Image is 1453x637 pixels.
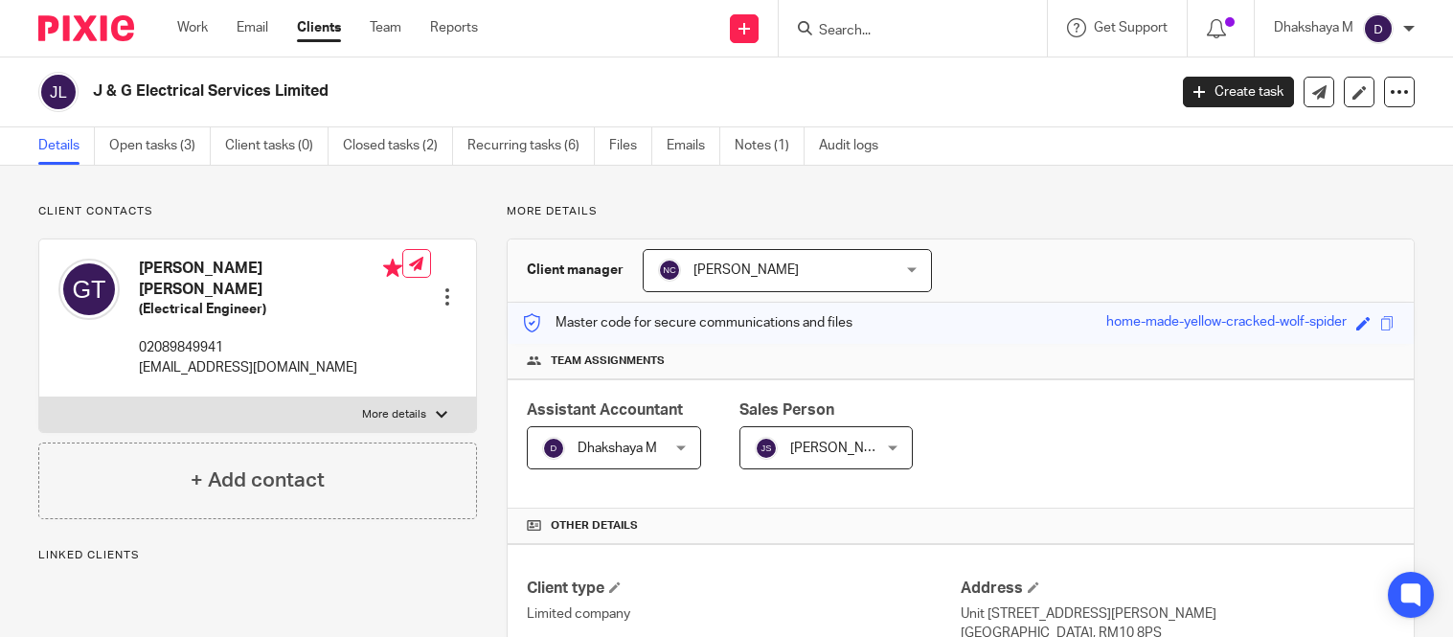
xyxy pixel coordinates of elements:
h3: Client manager [527,261,624,280]
a: Recurring tasks (6) [467,127,595,165]
a: Client tasks (0) [225,127,329,165]
p: Dhakshaya M [1274,18,1353,37]
a: Audit logs [819,127,893,165]
p: [EMAIL_ADDRESS][DOMAIN_NAME] [139,358,402,377]
a: Clients [297,18,341,37]
a: Team [370,18,401,37]
h2: J & G Electrical Services Limited [93,81,942,102]
a: Files [609,127,652,165]
a: Reports [430,18,478,37]
span: Sales Person [739,402,834,418]
a: Closed tasks (2) [343,127,453,165]
p: More details [362,407,426,422]
h4: + Add contact [191,466,325,495]
div: home-made-yellow-cracked-wolf-spider [1106,312,1347,334]
h4: [PERSON_NAME] [PERSON_NAME] [139,259,402,300]
h5: (Electrical Engineer) [139,300,402,319]
p: Limited company [527,604,961,624]
span: Team assignments [551,353,665,369]
a: Details [38,127,95,165]
span: Get Support [1094,21,1168,34]
img: svg%3E [58,259,120,320]
span: Assistant Accountant [527,402,683,418]
p: Master code for secure communications and files [522,313,852,332]
span: Dhakshaya M [578,442,657,455]
a: Notes (1) [735,127,805,165]
a: Emails [667,127,720,165]
a: Open tasks (3) [109,127,211,165]
img: svg%3E [755,437,778,460]
img: svg%3E [38,72,79,112]
span: [PERSON_NAME] [693,263,799,277]
p: Linked clients [38,548,477,563]
i: Primary [383,259,402,278]
p: More details [507,204,1415,219]
img: Pixie [38,15,134,41]
a: Email [237,18,268,37]
img: svg%3E [542,437,565,460]
h4: Client type [527,579,961,599]
a: Create task [1183,77,1294,107]
a: Work [177,18,208,37]
h4: Address [961,579,1395,599]
span: Other details [551,518,638,534]
p: Unit [STREET_ADDRESS][PERSON_NAME] [961,604,1395,624]
img: svg%3E [658,259,681,282]
p: Client contacts [38,204,477,219]
img: svg%3E [1363,13,1394,44]
span: [PERSON_NAME] [790,442,896,455]
input: Search [817,23,989,40]
p: 02089849941 [139,338,402,357]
